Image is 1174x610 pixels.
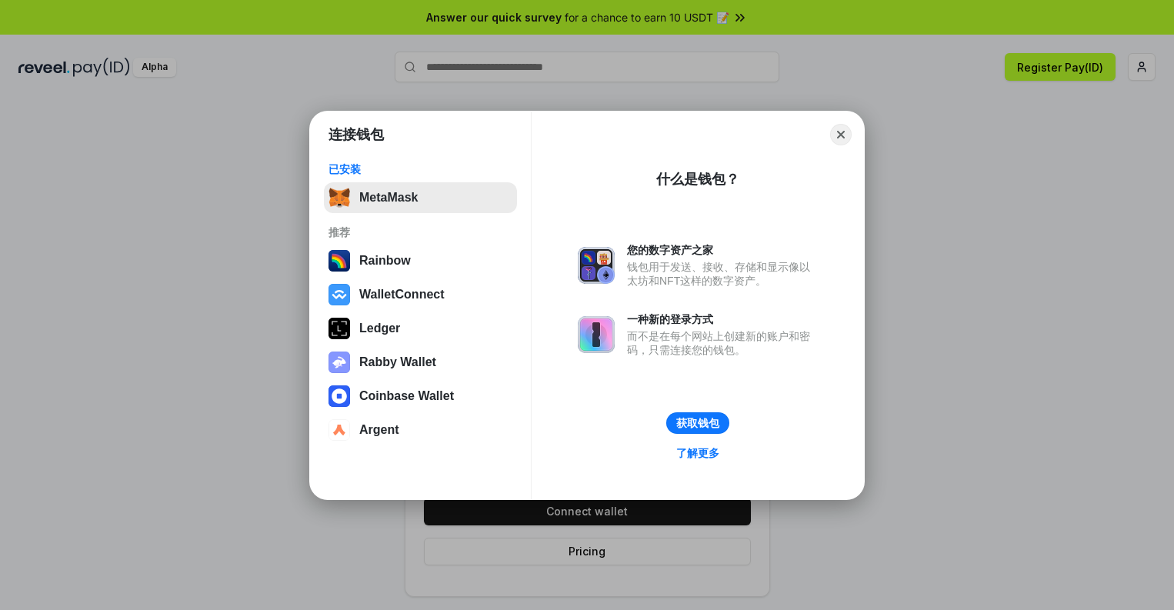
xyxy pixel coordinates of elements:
div: 获取钱包 [676,416,719,430]
button: Coinbase Wallet [324,381,517,412]
div: 您的数字资产之家 [627,243,818,257]
div: 一种新的登录方式 [627,312,818,326]
div: Ledger [359,322,400,335]
img: svg+xml,%3Csvg%20width%3D%2228%22%20height%3D%2228%22%20viewBox%3D%220%200%2028%2028%22%20fill%3D... [329,419,350,441]
div: Rabby Wallet [359,355,436,369]
div: Argent [359,423,399,437]
img: svg+xml,%3Csvg%20fill%3D%22none%22%20height%3D%2233%22%20viewBox%3D%220%200%2035%2033%22%20width%... [329,187,350,208]
button: WalletConnect [324,279,517,310]
button: Argent [324,415,517,445]
div: 了解更多 [676,446,719,460]
div: MetaMask [359,191,418,205]
img: svg+xml,%3Csvg%20xmlns%3D%22http%3A%2F%2Fwww.w3.org%2F2000%2Fsvg%22%20fill%3D%22none%22%20viewBox... [578,247,615,284]
button: Ledger [324,313,517,344]
div: 推荐 [329,225,512,239]
div: 已安装 [329,162,512,176]
div: Coinbase Wallet [359,389,454,403]
button: Rainbow [324,245,517,276]
div: 钱包用于发送、接收、存储和显示像以太坊和NFT这样的数字资产。 [627,260,818,288]
div: 什么是钱包？ [656,170,739,188]
img: svg+xml,%3Csvg%20xmlns%3D%22http%3A%2F%2Fwww.w3.org%2F2000%2Fsvg%22%20fill%3D%22none%22%20viewBox... [329,352,350,373]
div: WalletConnect [359,288,445,302]
img: svg+xml,%3Csvg%20width%3D%2228%22%20height%3D%2228%22%20viewBox%3D%220%200%2028%2028%22%20fill%3D... [329,284,350,305]
div: Rainbow [359,254,411,268]
button: Close [830,124,852,145]
img: svg+xml,%3Csvg%20xmlns%3D%22http%3A%2F%2Fwww.w3.org%2F2000%2Fsvg%22%20width%3D%2228%22%20height%3... [329,318,350,339]
h1: 连接钱包 [329,125,384,144]
img: svg+xml,%3Csvg%20width%3D%2228%22%20height%3D%2228%22%20viewBox%3D%220%200%2028%2028%22%20fill%3D... [329,385,350,407]
div: 而不是在每个网站上创建新的账户和密码，只需连接您的钱包。 [627,329,818,357]
img: svg+xml,%3Csvg%20xmlns%3D%22http%3A%2F%2Fwww.w3.org%2F2000%2Fsvg%22%20fill%3D%22none%22%20viewBox... [578,316,615,353]
button: Rabby Wallet [324,347,517,378]
a: 了解更多 [667,443,729,463]
button: MetaMask [324,182,517,213]
img: svg+xml,%3Csvg%20width%3D%22120%22%20height%3D%22120%22%20viewBox%3D%220%200%20120%20120%22%20fil... [329,250,350,272]
button: 获取钱包 [666,412,729,434]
